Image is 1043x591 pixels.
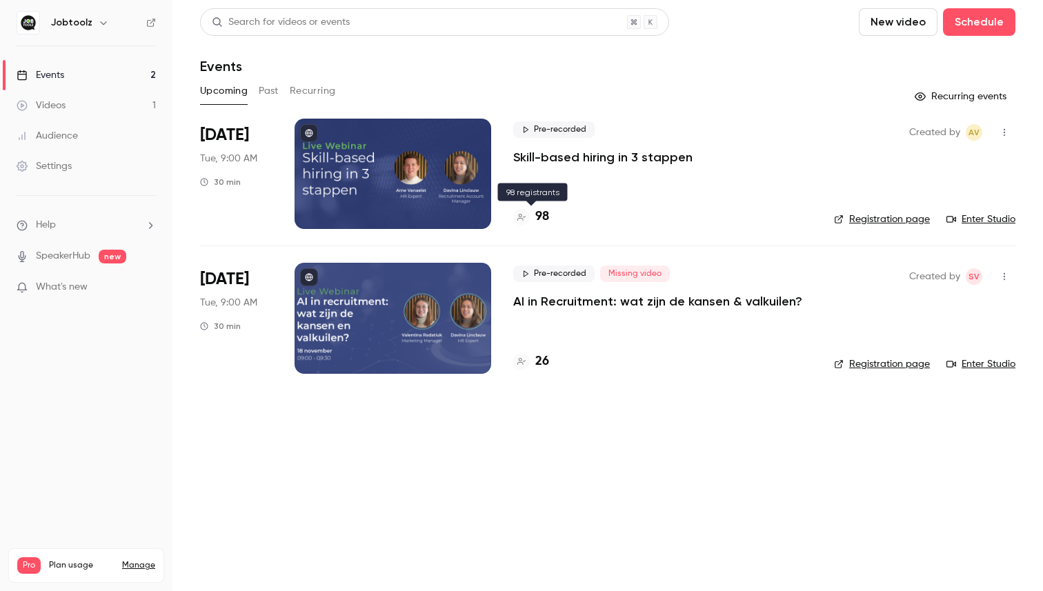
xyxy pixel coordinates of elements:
a: 98 [513,208,549,226]
span: Missing video [600,266,670,282]
button: Schedule [943,8,1015,36]
span: [DATE] [200,268,249,290]
button: Upcoming [200,80,248,102]
span: What's new [36,280,88,294]
a: 26 [513,352,549,371]
h4: 26 [535,352,549,371]
h4: 98 [535,208,549,226]
div: Nov 18 Tue, 9:00 AM (Europe/Brussels) [200,263,272,373]
div: 30 min [200,321,241,332]
span: Plan usage [49,560,114,571]
span: new [99,250,126,263]
div: Search for videos or events [212,15,350,30]
div: Oct 21 Tue, 9:00 AM (Europe/Brussels) [200,119,272,229]
div: Videos [17,99,66,112]
span: Created by [909,124,960,141]
iframe: Noticeable Trigger [139,281,156,294]
a: AI in Recruitment: wat zijn de kansen & valkuilen? [513,293,802,310]
span: AV [968,124,980,141]
div: Events [17,68,64,82]
div: Audience [17,129,78,143]
a: Registration page [834,357,930,371]
a: Registration page [834,212,930,226]
button: Past [259,80,279,102]
a: Skill-based hiring in 3 stappen [513,149,693,166]
span: Help [36,218,56,232]
a: SpeakerHub [36,249,90,263]
span: Created by [909,268,960,285]
div: Settings [17,159,72,173]
span: Arne Vanaelst [966,124,982,141]
a: Manage [122,560,155,571]
span: Tue, 9:00 AM [200,152,257,166]
span: Tue, 9:00 AM [200,296,257,310]
li: help-dropdown-opener [17,218,156,232]
a: Enter Studio [946,357,1015,371]
a: Enter Studio [946,212,1015,226]
img: Jobtoolz [17,12,39,34]
span: [DATE] [200,124,249,146]
span: Pro [17,557,41,574]
h6: Jobtoolz [51,16,92,30]
button: Recurring [290,80,336,102]
button: New video [859,8,937,36]
div: 30 min [200,177,241,188]
span: Simon Vandamme [966,268,982,285]
span: SV [968,268,980,285]
button: Recurring events [908,86,1015,108]
span: Pre-recorded [513,121,595,138]
h1: Events [200,58,242,74]
span: Pre-recorded [513,266,595,282]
